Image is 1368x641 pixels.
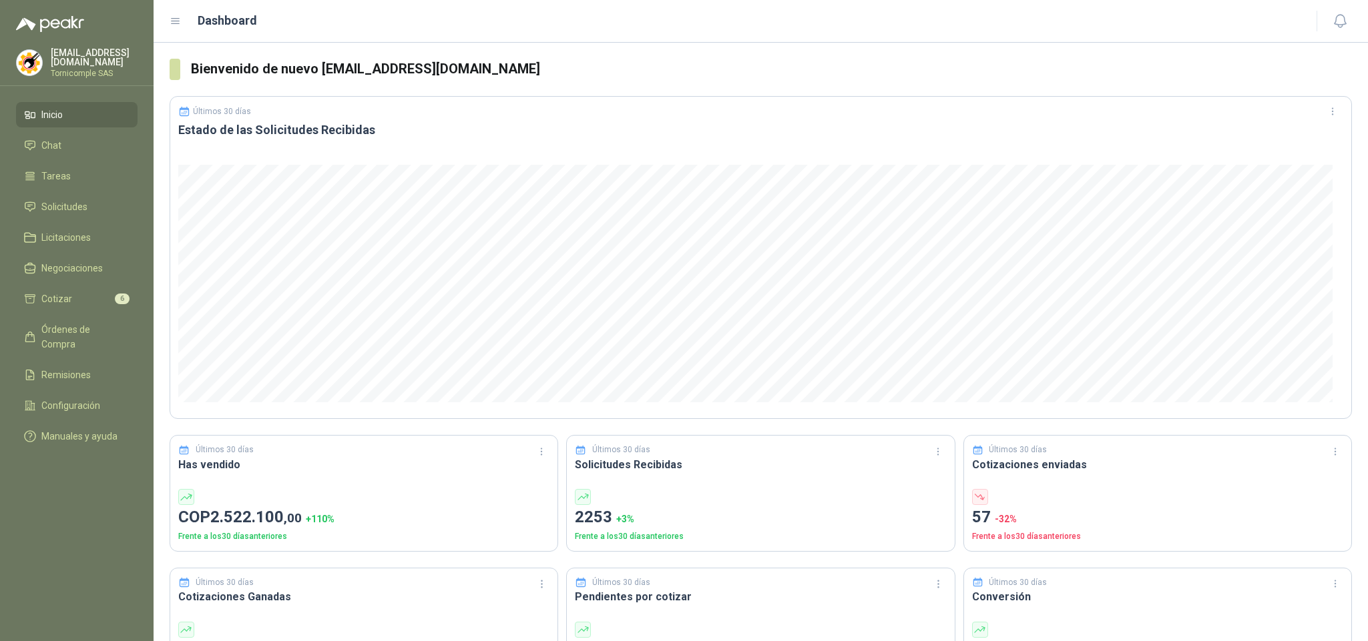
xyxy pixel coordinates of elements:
[178,122,1343,138] h3: Estado de las Solicitudes Recibidas
[178,505,549,530] p: COP
[196,444,254,456] p: Últimos 30 días
[989,444,1047,456] p: Últimos 30 días
[995,514,1017,524] span: -32 %
[284,510,302,526] span: ,00
[41,429,118,444] span: Manuales y ayuda
[41,169,71,183] span: Tareas
[41,138,61,153] span: Chat
[41,199,87,214] span: Solicitudes
[575,456,946,473] h3: Solicitudes Recibidas
[16,194,138,219] a: Solicitudes
[191,59,1352,79] h3: Bienvenido de nuevo [EMAIL_ADDRESS][DOMAIN_NAME]
[592,444,650,456] p: Últimos 30 días
[41,230,91,245] span: Licitaciones
[16,286,138,311] a: Cotizar6
[575,530,946,543] p: Frente a los 30 días anteriores
[616,514,634,524] span: + 3 %
[16,102,138,127] a: Inicio
[16,362,138,388] a: Remisiones
[115,293,130,304] span: 6
[198,11,257,30] h1: Dashboard
[972,530,1343,543] p: Frente a los 30 días anteriores
[575,588,946,605] h3: Pendientes por cotizar
[196,576,254,589] p: Últimos 30 días
[41,322,125,352] span: Órdenes de Compra
[41,398,100,413] span: Configuración
[16,255,138,281] a: Negociaciones
[41,107,63,122] span: Inicio
[16,133,138,158] a: Chat
[989,576,1047,589] p: Últimos 30 días
[16,163,138,189] a: Tareas
[51,69,138,77] p: Tornicomple SAS
[306,514,334,524] span: + 110 %
[178,588,549,605] h3: Cotizaciones Ganadas
[972,505,1343,530] p: 57
[972,588,1343,605] h3: Conversión
[41,291,72,306] span: Cotizar
[193,107,251,116] p: Últimos 30 días
[41,261,103,275] span: Negociaciones
[178,456,549,473] h3: Has vendido
[51,48,138,67] p: [EMAIL_ADDRESS][DOMAIN_NAME]
[16,424,138,449] a: Manuales y ayuda
[16,317,138,357] a: Órdenes de Compra
[210,508,302,526] span: 2.522.100
[178,530,549,543] p: Frente a los 30 días anteriores
[16,393,138,418] a: Configuración
[575,505,946,530] p: 2253
[16,16,84,32] img: Logo peakr
[16,225,138,250] a: Licitaciones
[17,50,42,75] img: Company Logo
[592,576,650,589] p: Últimos 30 días
[41,368,91,382] span: Remisiones
[972,456,1343,473] h3: Cotizaciones enviadas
